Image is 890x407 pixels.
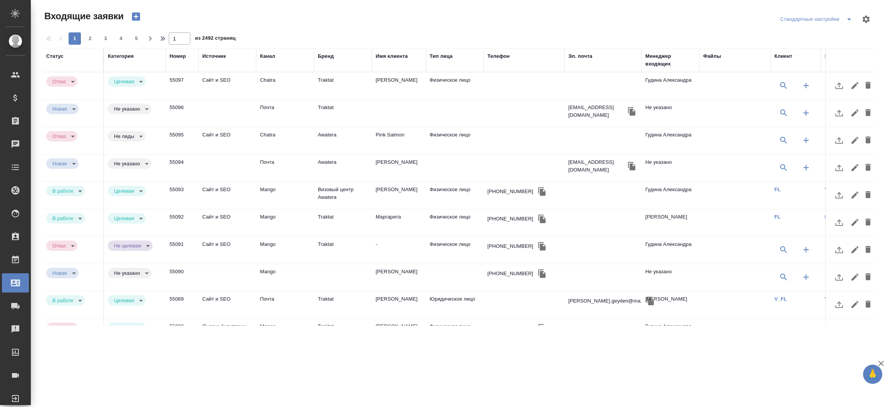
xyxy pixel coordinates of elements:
[825,240,843,259] button: Привязать к существующему заказу
[536,268,548,279] button: Скопировать
[112,78,136,85] button: Целевая
[830,104,848,122] button: Загрузить файл
[372,264,426,291] td: [PERSON_NAME]
[195,34,236,45] span: из 2492 страниц
[202,52,226,60] div: Источник
[166,72,198,99] td: 55097
[866,366,879,382] span: 🙏
[641,182,699,209] td: Гудина Александра
[50,106,69,112] button: Новая
[430,52,453,60] div: Тип лица
[641,319,699,346] td: Гудина Александра
[848,268,861,286] button: Редактировать
[861,240,875,259] button: Удалить
[774,296,787,302] a: V_FL
[568,104,626,119] p: [EMAIL_ADDRESS][DOMAIN_NAME]
[774,104,793,122] button: Выбрать клиента
[84,35,96,42] span: 2
[256,100,314,127] td: Почта
[314,155,372,182] td: Awatera
[166,182,198,209] td: 55093
[198,319,256,346] td: Яндекс Аудитории
[256,264,314,291] td: Mango
[536,213,548,225] button: Скопировать
[774,76,793,95] button: Выбрать клиента
[108,295,146,306] div: Отказ
[314,72,372,99] td: Traktat
[372,155,426,182] td: [PERSON_NAME]
[825,268,843,286] button: Привязать к существующему заказу
[848,186,861,204] button: Редактировать
[830,186,848,204] button: Загрузить файл
[198,237,256,264] td: Сайт и SEO
[50,78,68,85] button: Отказ
[830,131,848,150] button: Загрузить файл
[426,209,484,236] td: Физическое лицо
[825,52,838,60] div: Заказ
[825,131,843,150] button: Привязать к существующему заказу
[797,268,815,286] button: Создать клиента
[108,131,146,141] div: Отказ
[108,240,153,251] div: Отказ
[825,76,843,95] button: Привязать к существующему заказу
[568,158,626,174] p: [EMAIL_ADDRESS][DOMAIN_NAME]
[426,182,484,209] td: Физическое лицо
[861,104,875,122] button: Удалить
[641,127,699,154] td: Гудина Александра
[130,32,143,45] button: 5
[372,72,426,99] td: [PERSON_NAME]
[774,187,781,192] a: FL
[166,264,198,291] td: 55090
[198,127,256,154] td: Сайт и SEO
[848,213,861,232] button: Редактировать
[774,240,793,259] button: Выбрать клиента
[112,270,142,276] button: Не указано
[848,76,861,95] button: Редактировать
[372,182,426,209] td: [PERSON_NAME]
[112,106,142,112] button: Не указано
[861,268,875,286] button: Удалить
[46,323,77,333] div: Отказ
[170,52,186,60] div: Номер
[198,182,256,209] td: Сайт и SEO
[46,52,64,60] div: Статус
[166,127,198,154] td: 55095
[848,131,861,150] button: Редактировать
[703,52,721,60] div: Файлы
[626,106,638,117] button: Скопировать
[112,188,136,194] button: Целевая
[256,319,314,346] td: Mango
[641,291,699,318] td: [PERSON_NAME]
[256,182,314,209] td: Mango
[108,158,151,169] div: Отказ
[774,323,793,341] button: Выбрать клиента
[848,240,861,259] button: Редактировать
[256,127,314,154] td: Chatra
[536,186,548,197] button: Скопировать
[645,52,695,68] div: Менеджер входящих
[314,209,372,236] td: Traktat
[830,76,848,95] button: Загрузить файл
[84,32,96,45] button: 2
[108,131,162,141] div: Это спам, фрилансеры, текущие клиенты и т.д.
[426,127,484,154] td: Физическое лицо
[115,32,127,45] button: 4
[372,319,426,346] td: [PERSON_NAME]
[861,295,875,314] button: Удалить
[797,240,815,259] button: Создать клиента
[112,242,143,249] button: Не целевая
[50,160,69,167] button: Новая
[825,104,843,122] button: Привязать к существующему заказу
[848,158,861,177] button: Редактировать
[166,237,198,264] td: 55091
[641,155,699,182] td: Не указано
[108,323,146,333] div: Отказ
[46,186,85,196] div: Отказ
[260,52,275,60] div: Канал
[372,237,426,264] td: -
[46,213,85,224] div: Отказ
[256,237,314,264] td: Mango
[536,323,548,334] button: Скопировать
[830,158,848,177] button: Загрузить файл
[112,325,136,331] button: Целевая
